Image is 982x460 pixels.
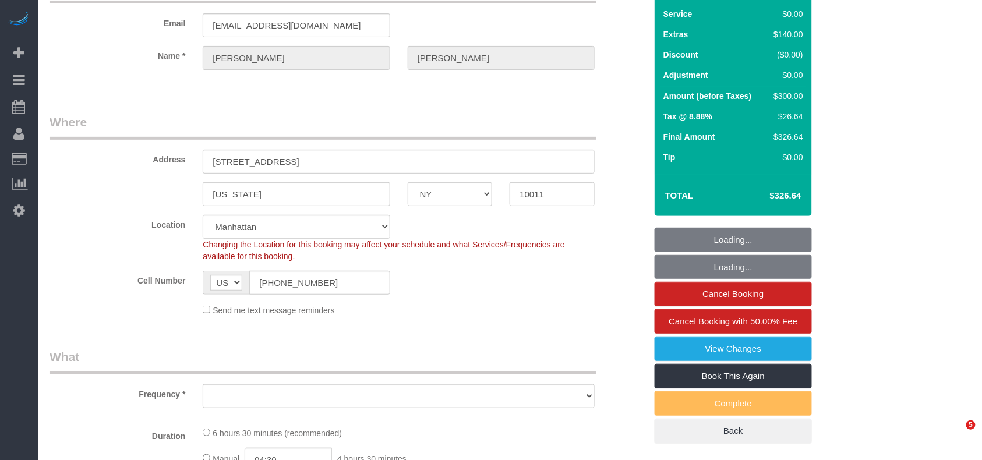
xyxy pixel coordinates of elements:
label: Extras [663,29,688,40]
legend: What [50,348,596,374]
input: First Name [203,46,390,70]
label: Duration [41,426,194,442]
span: 6 hours 30 minutes (recommended) [213,429,342,438]
span: 5 [966,420,976,430]
div: $300.00 [769,90,803,102]
label: Location [41,215,194,231]
label: Discount [663,49,698,61]
div: ($0.00) [769,49,803,61]
div: $140.00 [769,29,803,40]
label: Email [41,13,194,29]
label: Name * [41,46,194,62]
div: $326.64 [769,131,803,143]
span: Send me text message reminders [213,306,334,315]
label: Amount (before Taxes) [663,90,751,102]
a: View Changes [655,337,812,361]
label: Tip [663,151,676,163]
label: Address [41,150,194,165]
input: City [203,182,390,206]
input: Email [203,13,390,37]
label: Cell Number [41,271,194,286]
input: Cell Number [249,271,390,295]
iframe: Intercom live chat [942,420,970,448]
legend: Where [50,114,596,140]
h4: $326.64 [735,191,801,201]
a: Back [655,419,812,443]
div: $26.64 [769,111,803,122]
span: Cancel Booking with 50.00% Fee [669,316,798,326]
strong: Total [665,190,694,200]
input: Last Name [408,46,595,70]
label: Adjustment [663,69,708,81]
label: Tax @ 8.88% [663,111,712,122]
a: Cancel Booking with 50.00% Fee [655,309,812,334]
label: Service [663,8,693,20]
label: Frequency * [41,384,194,400]
a: Book This Again [655,364,812,388]
div: $0.00 [769,69,803,81]
a: Cancel Booking [655,282,812,306]
input: Zip Code [510,182,595,206]
div: $0.00 [769,8,803,20]
div: $0.00 [769,151,803,163]
label: Final Amount [663,131,715,143]
img: Automaid Logo [7,12,30,28]
span: Changing the Location for this booking may affect your schedule and what Services/Frequencies are... [203,240,565,261]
